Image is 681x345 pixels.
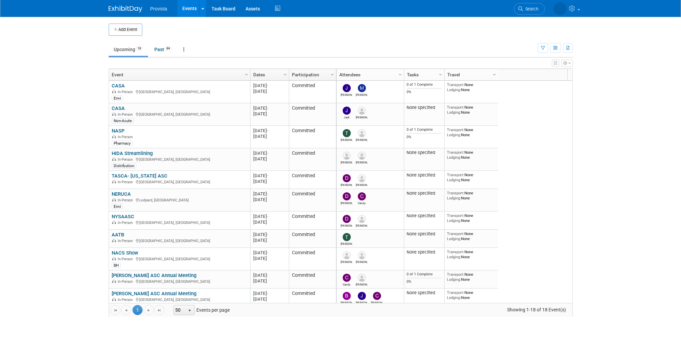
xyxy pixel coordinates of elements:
[330,72,335,77] span: Column Settings
[136,46,143,51] span: 18
[437,69,444,79] a: Column Settings
[267,232,268,237] span: -
[112,297,247,302] div: [GEOGRAPHIC_DATA], [GEOGRAPHIC_DATA]
[118,298,135,302] span: In-Person
[253,111,286,117] div: [DATE]
[356,259,368,264] div: Dean Dennerline
[112,163,136,168] div: Distribution
[341,282,352,286] div: Candy Price
[343,84,351,92] img: Jeff Lawrence
[112,279,116,283] img: In-Person Event
[267,83,268,88] span: -
[267,250,268,255] span: -
[289,212,336,230] td: Committed
[112,180,116,183] img: In-Person Event
[112,238,247,243] div: [GEOGRAPHIC_DATA], [GEOGRAPHIC_DATA]
[358,215,366,223] img: Vince Gay
[356,115,368,119] div: Jennifer Geronaitis
[253,214,286,219] div: [DATE]
[447,231,495,241] div: None None
[358,192,366,200] img: Candy Price
[447,132,461,137] span: Lodging:
[343,233,351,241] img: Ted Vanzante
[253,156,286,162] div: [DATE]
[407,172,442,178] div: None specified
[112,204,123,209] div: Envi
[253,296,286,302] div: [DATE]
[112,232,124,238] a: AATB
[447,255,461,259] span: Lodging:
[407,69,440,80] a: Tasks
[113,308,118,313] span: Go to the first page
[407,279,442,284] div: 0%
[447,150,464,155] span: Transport:
[447,295,461,300] span: Lodging:
[447,172,464,177] span: Transport:
[112,83,125,89] a: CASA
[341,182,352,187] div: Debbie Treat
[253,232,286,237] div: [DATE]
[112,239,116,242] img: In-Person Event
[447,127,495,137] div: None None
[112,141,133,146] div: Pharmacy
[407,191,442,196] div: None specified
[112,173,167,179] a: TASCA- [US_STATE] ASC
[253,105,286,111] div: [DATE]
[112,272,196,278] a: [PERSON_NAME] ASC Annual Meeting
[112,278,247,284] div: [GEOGRAPHIC_DATA], [GEOGRAPHIC_DATA]
[112,111,247,117] div: [GEOGRAPHIC_DATA], [GEOGRAPHIC_DATA]
[109,6,142,12] img: ExhibitDay
[407,105,442,110] div: None specified
[253,272,286,278] div: [DATE]
[112,191,131,197] a: NERUCA
[253,250,286,256] div: [DATE]
[253,88,286,94] div: [DATE]
[491,69,498,79] a: Column Settings
[123,308,129,313] span: Go to the previous page
[118,157,135,162] span: In-Person
[253,256,286,261] div: [DATE]
[112,256,247,262] div: [GEOGRAPHIC_DATA], [GEOGRAPHIC_DATA]
[112,291,196,297] a: [PERSON_NAME] ASC Annual Meeting
[253,150,286,156] div: [DATE]
[341,160,352,164] div: Jeff Kittle
[447,69,494,80] a: Travel
[358,251,366,259] img: Dean Dennerline
[341,223,352,227] div: Debbie Treat
[447,82,464,87] span: Transport:
[253,128,286,133] div: [DATE]
[447,213,464,218] span: Transport:
[501,305,572,314] span: Showing 1-18 of 18 Event(s)
[407,127,442,132] div: 0 of 1 Complete
[398,72,403,77] span: Column Settings
[358,174,366,182] img: Vince Gay
[523,6,538,11] span: Search
[447,82,495,92] div: None None
[112,257,116,260] img: In-Person Event
[253,191,286,197] div: [DATE]
[407,90,442,94] div: 0%
[356,300,368,304] div: Jeff Lawrence
[447,110,461,115] span: Lodging:
[267,173,268,178] span: -
[110,305,120,315] a: Go to the first page
[289,103,336,126] td: Committed
[447,105,464,110] span: Transport:
[243,69,250,79] a: Column Settings
[447,127,464,132] span: Transport:
[253,278,286,284] div: [DATE]
[447,191,495,200] div: None None
[267,106,268,111] span: -
[341,137,352,142] div: Trisha Mitkus
[289,289,336,311] td: Committed
[329,69,336,79] a: Column Settings
[407,82,442,87] div: 0 of 1 Complete
[118,257,135,261] span: In-Person
[447,272,495,282] div: None None
[358,152,366,160] img: Jerry Johnson
[341,92,352,97] div: Jeff Lawrence
[118,279,135,284] span: In-Person
[447,277,461,282] span: Lodging:
[289,81,336,103] td: Committed
[292,69,332,80] a: Participation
